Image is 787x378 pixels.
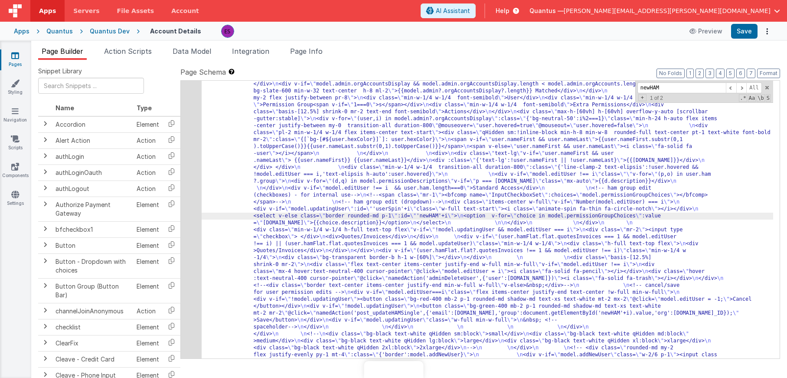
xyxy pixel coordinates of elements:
[38,67,82,76] span: Snippet Library
[52,278,133,303] td: Button Group (Button Bar)
[290,47,323,56] span: Page Info
[686,69,694,78] button: 1
[56,104,74,112] span: Name
[133,253,163,278] td: Element
[52,237,133,253] td: Button
[716,69,725,78] button: 4
[766,94,771,102] span: Search In Selection
[529,7,564,15] span: Quantus —
[73,7,99,15] span: Servers
[529,7,780,15] button: Quantus — [PERSON_NAME][EMAIL_ADDRESS][PERSON_NAME][DOMAIN_NAME]
[757,69,780,78] button: Format
[52,181,133,197] td: authLogout
[133,148,163,164] td: Action
[747,69,755,78] button: 7
[232,47,269,56] span: Integration
[222,25,234,37] img: 2445f8d87038429357ee99e9bdfcd63a
[133,303,163,319] td: Action
[104,47,152,56] span: Action Scripts
[761,25,773,37] button: Options
[52,132,133,148] td: Alert Action
[39,7,56,15] span: Apps
[52,221,133,237] td: bfcheckbox1
[647,95,666,101] span: 1 of 2
[133,278,163,303] td: Element
[133,221,163,237] td: Element
[137,104,152,112] span: Type
[133,351,163,367] td: Element
[133,319,163,335] td: Element
[173,47,211,56] span: Data Model
[133,116,163,133] td: Element
[133,237,163,253] td: Element
[656,69,685,78] button: No Folds
[726,69,735,78] button: 5
[133,197,163,221] td: Element
[133,132,163,148] td: Action
[746,82,762,93] span: Alt-Enter
[38,78,144,94] input: Search Snippets ...
[52,197,133,221] td: Authorize Payment Gateway
[90,27,130,36] div: Quantus Dev
[133,335,163,351] td: Element
[52,351,133,367] td: Cleave - Credit Card
[739,94,747,102] span: RegExp Search
[421,3,476,18] button: AI Assistant
[180,67,226,77] span: Page Schema
[52,148,133,164] td: authLogin
[52,303,133,319] td: channelJoinAnonymous
[705,69,714,78] button: 3
[757,94,764,102] span: Whole Word Search
[150,28,201,34] h4: Account Details
[52,116,133,133] td: Accordion
[14,27,29,36] div: Apps
[42,47,83,56] span: Page Builder
[696,69,704,78] button: 2
[638,94,647,101] span: Toggel Replace mode
[133,164,163,181] td: Action
[637,82,726,93] input: Search for
[748,94,756,102] span: CaseSensitive Search
[684,24,728,38] button: Preview
[52,164,133,181] td: authLoginOauth
[52,253,133,278] td: Button - Dropdown with choices
[436,7,470,15] span: AI Assistant
[117,7,154,15] span: File Assets
[46,27,73,36] div: Quantus
[52,335,133,351] td: ClearFix
[133,181,163,197] td: Action
[496,7,509,15] span: Help
[564,7,771,15] span: [PERSON_NAME][EMAIL_ADDRESS][PERSON_NAME][DOMAIN_NAME]
[736,69,745,78] button: 6
[731,24,758,39] button: Save
[52,319,133,335] td: checklist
